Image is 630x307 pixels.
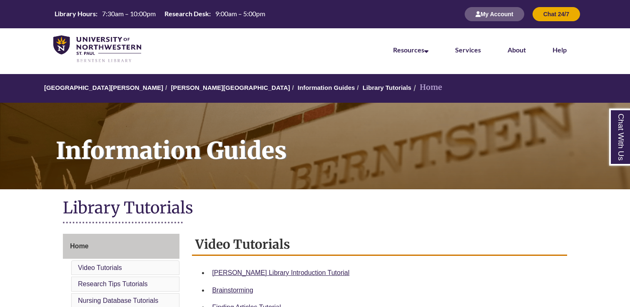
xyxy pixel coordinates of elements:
button: My Account [465,7,524,21]
h2: Video Tutorials [192,234,567,256]
a: Chat 24/7 [533,10,580,17]
a: Library Tutorials [363,84,411,91]
a: About [508,46,526,54]
a: Information Guides [298,84,355,91]
a: Hours Today [51,9,269,19]
span: 9:00am – 5:00pm [215,10,265,17]
table: Hours Today [51,9,269,18]
img: UNWSP Library Logo [53,35,141,63]
a: Brainstorming [212,287,253,294]
a: Home [63,234,179,259]
th: Research Desk: [161,9,212,18]
a: [GEOGRAPHIC_DATA][PERSON_NAME] [44,84,163,91]
th: Library Hours: [51,9,99,18]
a: [PERSON_NAME] Library Introduction Tutorial [212,269,349,276]
button: Chat 24/7 [533,7,580,21]
a: Resources [393,46,428,54]
a: Video Tutorials [78,264,122,271]
a: Research Tips Tutorials [78,280,147,287]
a: [PERSON_NAME][GEOGRAPHIC_DATA] [171,84,290,91]
span: 7:30am – 10:00pm [102,10,156,17]
li: Home [411,82,442,94]
a: Services [455,46,481,54]
h1: Library Tutorials [63,198,567,220]
a: Nursing Database Tutorials [78,297,158,304]
a: My Account [465,10,524,17]
h1: Information Guides [47,103,630,178]
a: Help [553,46,567,54]
span: Home [70,243,88,250]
